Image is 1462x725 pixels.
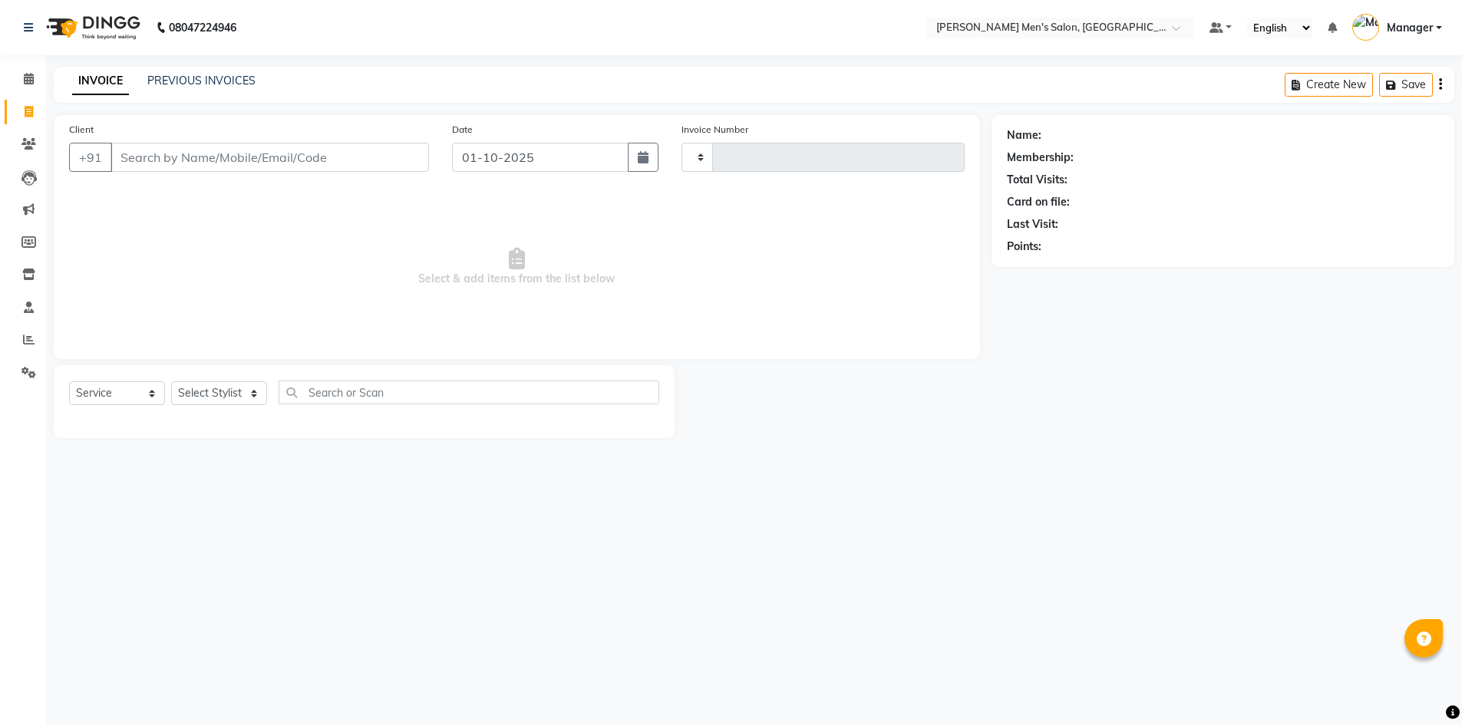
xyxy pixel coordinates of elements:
div: Points: [1007,239,1041,255]
div: Membership: [1007,150,1074,166]
img: Manager [1352,14,1379,41]
button: +91 [69,143,112,172]
input: Search or Scan [279,381,659,404]
label: Date [452,123,473,137]
input: Search by Name/Mobile/Email/Code [111,143,429,172]
a: PREVIOUS INVOICES [147,74,256,87]
button: Create New [1285,73,1373,97]
div: Total Visits: [1007,172,1068,188]
button: Save [1379,73,1433,97]
label: Client [69,123,94,137]
a: INVOICE [72,68,129,95]
img: logo [39,6,144,49]
label: Invoice Number [681,123,748,137]
b: 08047224946 [169,6,236,49]
iframe: chat widget [1398,664,1447,710]
div: Card on file: [1007,194,1070,210]
span: Manager [1387,20,1433,36]
div: Name: [1007,127,1041,143]
div: Last Visit: [1007,216,1058,232]
span: Select & add items from the list below [69,190,965,344]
